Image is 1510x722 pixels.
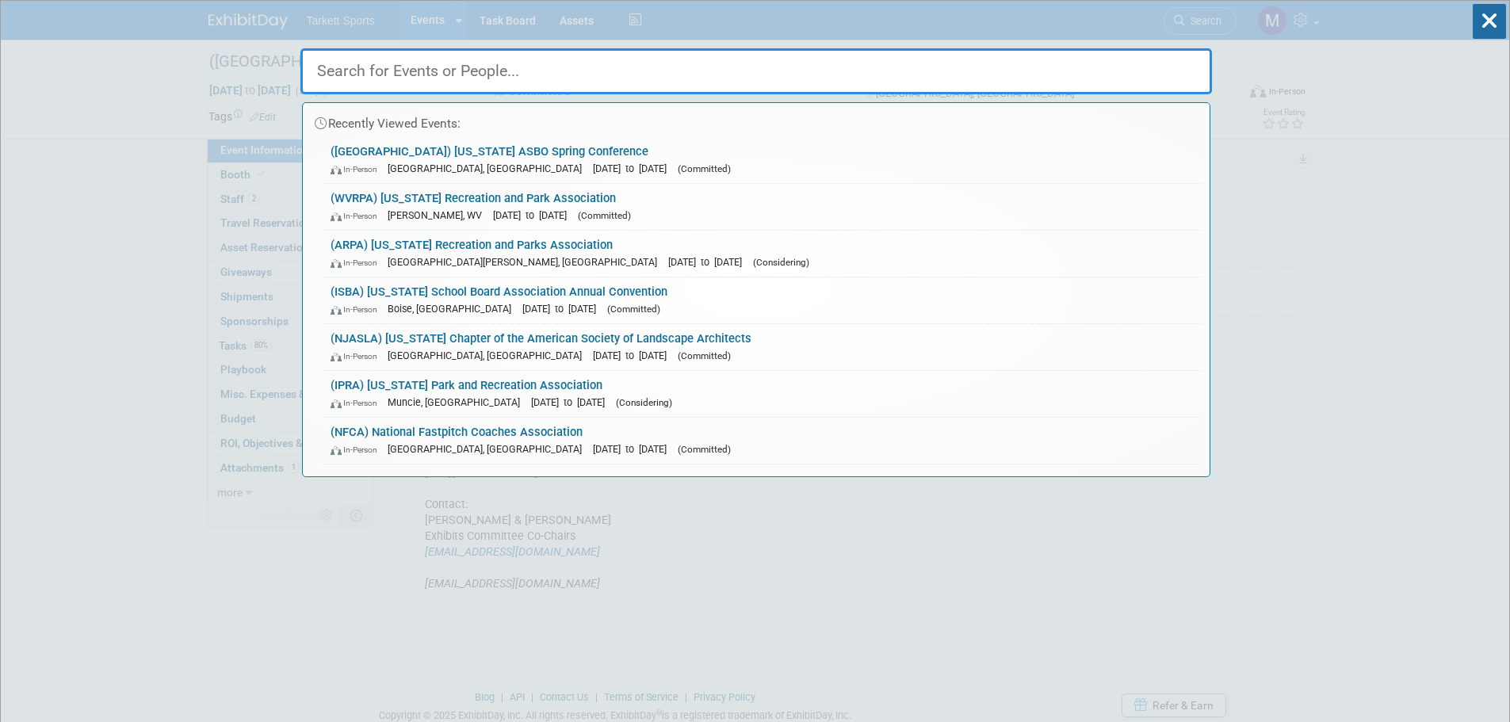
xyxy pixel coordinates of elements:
[331,398,384,408] span: In-Person
[323,137,1202,183] a: ([GEOGRAPHIC_DATA]) [US_STATE] ASBO Spring Conference In-Person [GEOGRAPHIC_DATA], [GEOGRAPHIC_DA...
[323,231,1202,277] a: (ARPA) [US_STATE] Recreation and Parks Association In-Person [GEOGRAPHIC_DATA][PERSON_NAME], [GEO...
[388,350,590,361] span: [GEOGRAPHIC_DATA], [GEOGRAPHIC_DATA]
[616,397,672,408] span: (Considering)
[531,396,613,408] span: [DATE] to [DATE]
[578,210,631,221] span: (Committed)
[388,396,528,408] span: Muncie, [GEOGRAPHIC_DATA]
[753,257,809,268] span: (Considering)
[388,303,519,315] span: Boise, [GEOGRAPHIC_DATA]
[323,418,1202,464] a: (NFCA) National Fastpitch Coaches Association In-Person [GEOGRAPHIC_DATA], [GEOGRAPHIC_DATA] [DAT...
[388,209,490,221] span: [PERSON_NAME], WV
[331,258,384,268] span: In-Person
[331,164,384,174] span: In-Person
[678,350,731,361] span: (Committed)
[607,304,660,315] span: (Committed)
[300,48,1212,94] input: Search for Events or People...
[522,303,604,315] span: [DATE] to [DATE]
[323,184,1202,230] a: (WVRPA) [US_STATE] Recreation and Park Association In-Person [PERSON_NAME], WV [DATE] to [DATE] (...
[593,443,675,455] span: [DATE] to [DATE]
[331,351,384,361] span: In-Person
[678,444,731,455] span: (Committed)
[331,211,384,221] span: In-Person
[668,256,750,268] span: [DATE] to [DATE]
[593,162,675,174] span: [DATE] to [DATE]
[331,445,384,455] span: In-Person
[323,371,1202,417] a: (IPRA) [US_STATE] Park and Recreation Association In-Person Muncie, [GEOGRAPHIC_DATA] [DATE] to [...
[323,277,1202,323] a: (ISBA) [US_STATE] School Board Association Annual Convention In-Person Boise, [GEOGRAPHIC_DATA] [...
[388,256,665,268] span: [GEOGRAPHIC_DATA][PERSON_NAME], [GEOGRAPHIC_DATA]
[388,162,590,174] span: [GEOGRAPHIC_DATA], [GEOGRAPHIC_DATA]
[678,163,731,174] span: (Committed)
[331,304,384,315] span: In-Person
[388,443,590,455] span: [GEOGRAPHIC_DATA], [GEOGRAPHIC_DATA]
[493,209,575,221] span: [DATE] to [DATE]
[593,350,675,361] span: [DATE] to [DATE]
[323,324,1202,370] a: (NJASLA) [US_STATE] Chapter of the American Society of Landscape Architects In-Person [GEOGRAPHIC...
[311,103,1202,137] div: Recently Viewed Events:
